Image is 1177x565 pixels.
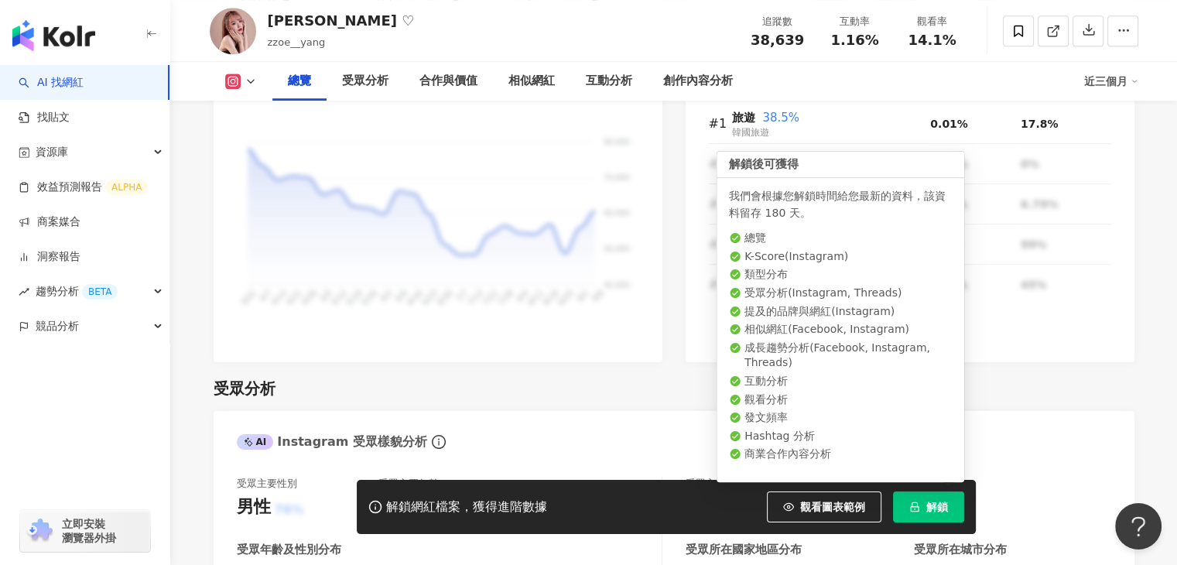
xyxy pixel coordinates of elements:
[214,378,275,399] div: 受眾分析
[342,72,388,91] div: 受眾分析
[729,322,952,337] li: 相似網紅 ( Facebook, Instagram )
[729,392,952,408] li: 觀看分析
[19,249,80,265] a: 洞察報告
[663,72,733,91] div: 創作內容分析
[19,110,70,125] a: 找貼文
[20,510,150,552] a: chrome extension立即安裝 瀏覽器外掛
[62,517,116,545] span: 立即安裝 瀏覽器外掛
[12,20,95,51] img: logo
[729,231,952,246] li: 總覽
[800,501,865,513] span: 觀看圖表範例
[729,304,952,320] li: 提及的品牌與網紅 ( Instagram )
[686,542,802,558] div: 受眾所在國家地區分布
[729,341,952,371] li: 成長趨勢分析 ( Facebook, Instagram, Threads )
[237,434,274,450] div: AI
[19,180,148,195] a: 效益預測報告ALPHA
[378,477,439,491] div: 受眾主要年齡
[732,111,755,125] span: 旅遊
[893,491,964,522] button: 解鎖
[268,11,415,30] div: [PERSON_NAME] ♡
[729,410,952,426] li: 發文頻率
[732,127,769,138] span: 韓國旅遊
[586,72,632,91] div: 互動分析
[729,267,952,282] li: 類型分布
[729,429,952,444] li: Hashtag 分析
[36,309,79,344] span: 競品分析
[751,32,804,48] span: 38,639
[268,36,326,48] span: zzoe__yang
[288,72,311,91] div: 總覽
[19,75,84,91] a: searchAI 找網紅
[729,187,952,221] div: 我們會根據您解鎖時間給您最新的資料，該資料留存 180 天。
[762,111,799,125] span: 38.5%
[903,14,962,29] div: 觀看率
[729,286,952,301] li: 受眾分析 ( Instagram, Threads )
[237,542,341,558] div: 受眾年齡及性別分布
[826,14,884,29] div: 互動率
[429,433,448,451] span: info-circle
[717,151,964,178] div: 解鎖後可獲得
[908,33,956,48] span: 14.1%
[36,274,118,309] span: 趨勢分析
[210,8,256,54] img: KOL Avatar
[25,519,55,543] img: chrome extension
[748,14,807,29] div: 追蹤數
[19,286,29,297] span: rise
[419,72,477,91] div: 合作與價值
[830,33,878,48] span: 1.16%
[767,491,881,522] button: 觀看圖表範例
[1084,69,1138,94] div: 近三個月
[729,447,952,462] li: 商業合作內容分析
[686,477,769,491] div: 受眾主要國家/地區
[709,114,732,133] div: #1
[909,502,920,512] span: lock
[508,72,555,91] div: 相似網紅
[19,214,80,230] a: 商案媒合
[82,284,118,300] div: BETA
[237,477,297,491] div: 受眾主要性別
[926,501,948,513] span: 解鎖
[36,135,68,169] span: 資源庫
[237,433,427,450] div: Instagram 受眾樣貌分析
[386,499,547,515] div: 解鎖網紅檔案，獲得進階數據
[930,118,968,130] span: 0.01%
[1021,118,1059,130] span: 17.8%
[729,249,952,265] li: K-Score ( Instagram )
[914,542,1007,558] div: 受眾所在城市分布
[729,374,952,389] li: 互動分析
